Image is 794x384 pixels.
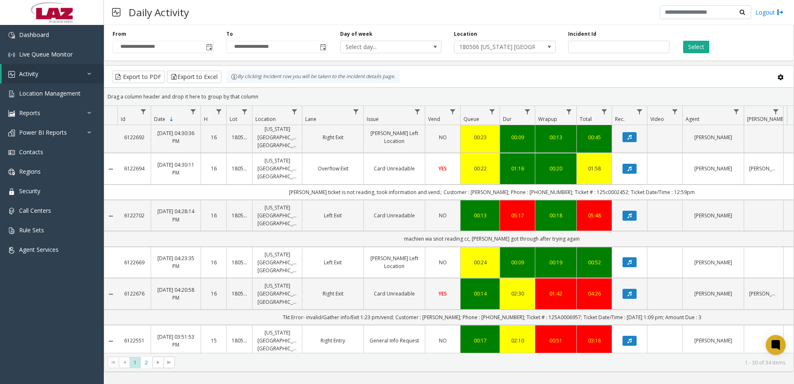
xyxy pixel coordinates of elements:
a: 00:20 [540,165,571,172]
a: 180506 [232,258,247,266]
a: Id Filter Menu [138,106,149,117]
span: YES [439,290,447,297]
a: 00:45 [582,133,607,141]
a: [US_STATE] [GEOGRAPHIC_DATA]-[GEOGRAPHIC_DATA] [257,282,297,306]
a: [PERSON_NAME] Left Location [369,129,420,145]
img: 'icon' [8,32,15,39]
a: Total Filter Menu [599,106,610,117]
div: 01:42 [540,290,571,298]
a: Card Unreadable [369,212,420,219]
a: 00:13 [466,212,495,219]
a: Card Unreadable [369,165,420,172]
img: 'icon' [8,91,15,97]
button: Select [683,41,709,53]
span: Id [121,116,125,123]
span: 180506 [US_STATE] [GEOGRAPHIC_DATA]-[GEOGRAPHIC_DATA] [454,41,535,53]
span: Date [154,116,165,123]
a: 180506 [232,165,247,172]
span: Toggle popup [204,41,213,53]
a: 05:17 [505,212,530,219]
img: logout [777,8,784,17]
a: NO [430,133,455,141]
a: 00:24 [466,258,495,266]
span: [PERSON_NAME] [747,116,785,123]
a: 6122692 [123,133,146,141]
a: NO [430,258,455,266]
label: Day of week [340,30,372,38]
a: Lane Filter Menu [350,106,362,117]
a: 16 [206,258,221,266]
span: NO [439,259,447,266]
span: Agent [686,116,699,123]
span: Toggle popup [318,41,327,53]
label: Incident Id [568,30,596,38]
a: 01:58 [582,165,607,172]
a: Overflow Exit [307,165,358,172]
div: 00:52 [582,258,607,266]
a: 180506 [232,337,247,345]
a: 00:51 [540,337,571,345]
span: YES [439,165,447,172]
div: 00:22 [466,165,495,172]
span: Go to the next page [152,357,164,368]
a: [US_STATE] [GEOGRAPHIC_DATA]-[GEOGRAPHIC_DATA] [257,204,297,228]
a: Dur Filter Menu [522,106,533,117]
a: [US_STATE] [GEOGRAPHIC_DATA]-[GEOGRAPHIC_DATA] [257,251,297,275]
a: Collapse Details [104,166,118,172]
a: 00:18 [540,212,571,219]
img: 'icon' [8,227,15,234]
a: Video Filter Menu [669,106,681,117]
span: Select day... [341,41,421,53]
a: 00:19 [540,258,571,266]
a: [DATE] 03:51:53 PM [156,333,196,349]
a: 6122702 [123,212,146,219]
span: Queue [463,116,479,123]
a: 02:30 [505,290,530,298]
h3: Daily Activity [125,2,193,22]
a: H Filter Menu [213,106,225,117]
span: Regions [19,167,41,175]
a: [DATE] 04:30:36 PM [156,129,196,145]
img: 'icon' [8,71,15,78]
span: Go to the next page [155,359,162,366]
a: 00:09 [505,258,530,266]
span: Dur [503,116,512,123]
label: To [226,30,233,38]
span: Dashboard [19,31,49,39]
a: YES [430,165,455,172]
a: 00:13 [540,133,571,141]
a: 00:09 [505,133,530,141]
img: pageIcon [112,2,120,22]
img: 'icon' [8,208,15,214]
span: NO [439,337,447,344]
a: [PERSON_NAME] [688,165,739,172]
a: Issue Filter Menu [412,106,423,117]
div: 00:17 [466,337,495,345]
div: By clicking Incident row you will be taken to the incident details page. [227,71,399,83]
a: Collapse Details [104,291,118,298]
a: [DATE] 04:20:58 PM [156,286,196,302]
span: Video [650,116,664,123]
span: Live Queue Monitor [19,50,73,58]
span: Vend [428,116,440,123]
a: 00:23 [466,133,495,141]
button: Export to PDF [113,71,165,83]
span: NO [439,134,447,141]
span: Page 2 [141,357,152,368]
a: Logout [755,8,784,17]
div: 04:26 [582,290,607,298]
a: Left Exit [307,212,358,219]
a: 16 [206,290,221,298]
img: 'icon' [8,247,15,254]
a: 180506 [232,212,247,219]
a: 6122551 [123,337,146,345]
